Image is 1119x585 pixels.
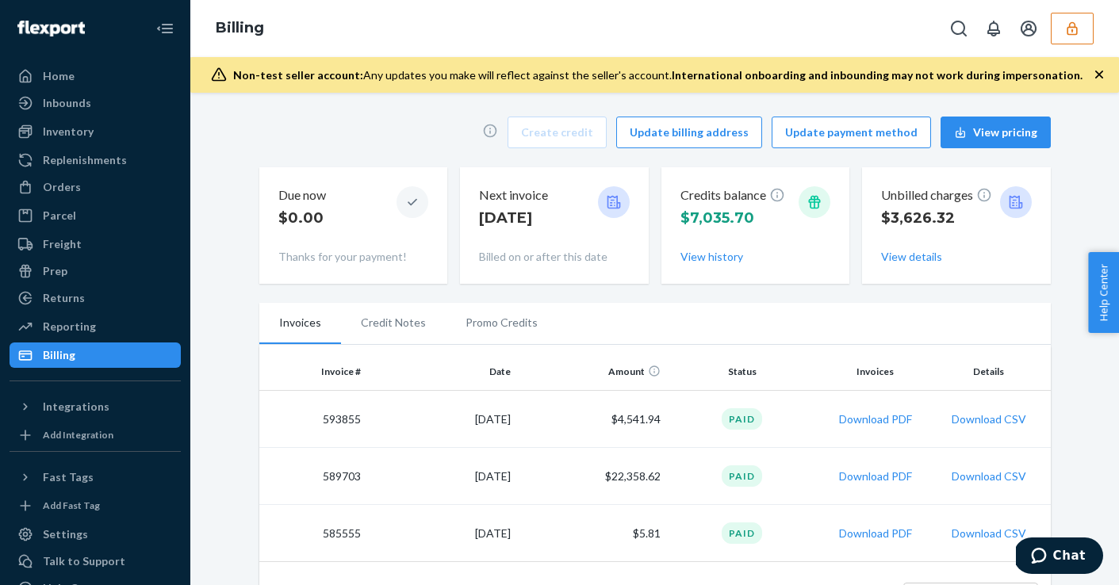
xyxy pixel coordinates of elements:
[722,465,762,487] div: Paid
[43,236,82,252] div: Freight
[952,411,1026,427] button: Download CSV
[672,68,1083,82] span: International onboarding and inbounding may not work during impersonation.
[10,426,181,445] a: Add Integration
[517,391,667,448] td: $4,541.94
[941,117,1051,148] button: View pricing
[341,303,446,342] li: Credit Notes
[43,428,113,442] div: Add Integration
[10,522,181,547] a: Settings
[616,117,762,148] button: Update billing address
[43,319,96,335] div: Reporting
[933,353,1050,391] th: Details
[10,285,181,311] a: Returns
[233,68,363,82] span: Non-test seller account:
[367,505,517,562] td: [DATE]
[43,152,127,168] div: Replenishments
[43,68,75,84] div: Home
[259,353,368,391] th: Invoice #
[43,347,75,363] div: Billing
[772,117,931,148] button: Update payment method
[1088,252,1119,333] button: Help Center
[1016,537,1103,577] iframe: Opens a widget where you can chat to one of our agents
[881,186,992,205] p: Unbilled charges
[680,249,743,265] button: View history
[517,505,667,562] td: $5.81
[367,353,517,391] th: Date
[17,21,85,36] img: Flexport logo
[10,496,181,515] a: Add Fast Tag
[43,469,94,485] div: Fast Tags
[10,174,181,200] a: Orders
[508,117,607,148] button: Create credit
[1013,13,1044,44] button: Open account menu
[517,353,667,391] th: Amount
[517,448,667,505] td: $22,358.62
[10,549,181,574] button: Talk to Support
[839,468,912,484] button: Download PDF
[680,186,785,205] p: Credits balance
[10,63,181,89] a: Home
[43,499,100,512] div: Add Fast Tag
[43,208,76,224] div: Parcel
[259,391,368,448] td: 593855
[43,553,125,569] div: Talk to Support
[952,526,1026,541] button: Download CSV
[43,124,94,140] div: Inventory
[10,147,181,173] a: Replenishments
[446,303,558,342] li: Promo Credits
[10,203,181,228] a: Parcel
[367,391,517,448] td: [DATE]
[278,208,326,228] p: $0.00
[978,13,1010,44] button: Open notifications
[203,6,277,52] ol: breadcrumbs
[43,526,88,542] div: Settings
[881,249,942,265] button: View details
[881,208,992,228] p: $3,626.32
[216,19,264,36] a: Billing
[839,411,912,427] button: Download PDF
[233,67,1083,83] div: Any updates you make will reflect against the seller's account.
[479,249,630,265] p: Billed on or after this date
[10,231,181,257] a: Freight
[259,505,368,562] td: 585555
[149,13,181,44] button: Close Navigation
[10,465,181,490] button: Fast Tags
[722,408,762,430] div: Paid
[367,448,517,505] td: [DATE]
[259,448,368,505] td: 589703
[278,249,429,265] p: Thanks for your payment!
[278,186,326,205] p: Due now
[680,209,754,227] span: $7,035.70
[839,526,912,541] button: Download PDF
[943,13,975,44] button: Open Search Box
[722,522,762,544] div: Paid
[10,258,181,284] a: Prep
[10,90,181,116] a: Inbounds
[10,119,181,144] a: Inventory
[43,95,91,111] div: Inbounds
[479,208,548,228] p: [DATE]
[43,179,81,195] div: Orders
[817,353,933,391] th: Invoices
[43,263,67,279] div: Prep
[10,314,181,339] a: Reporting
[43,290,85,306] div: Returns
[259,303,341,344] li: Invoices
[10,394,181,419] button: Integrations
[479,186,548,205] p: Next invoice
[667,353,817,391] th: Status
[952,468,1026,484] button: Download CSV
[43,399,109,415] div: Integrations
[10,342,181,368] a: Billing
